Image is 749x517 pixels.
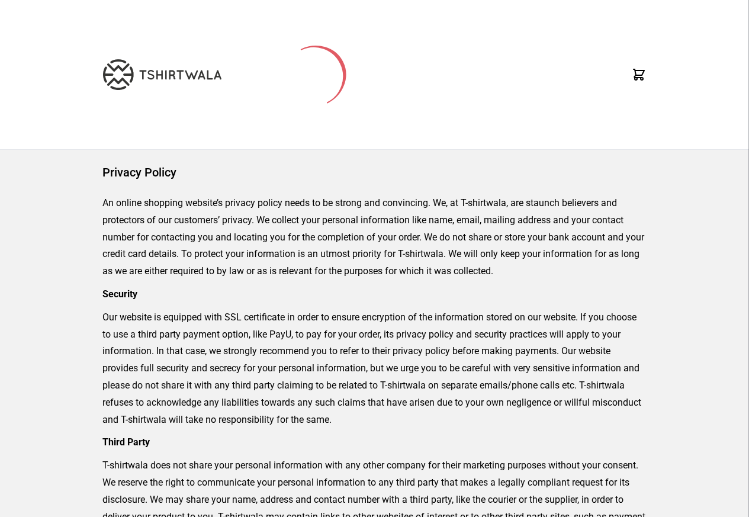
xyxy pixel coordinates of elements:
p: An online shopping website’s privacy policy needs to be strong and convincing. We, at T-shirtwala... [102,195,647,280]
h1: Privacy Policy [102,164,647,181]
p: Our website is equipped with SSL certificate in order to ensure encryption of the information sto... [102,309,647,429]
img: TW-LOGO-400-104.png [103,59,221,90]
strong: Third Party [102,436,150,448]
strong: Security [102,288,137,300]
